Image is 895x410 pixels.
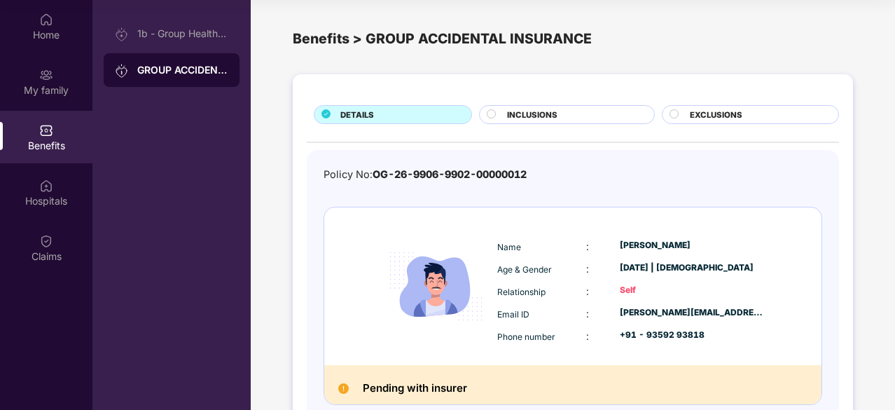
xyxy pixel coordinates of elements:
span: : [586,240,589,252]
img: svg+xml;base64,PHN2ZyB3aWR0aD0iMjAiIGhlaWdodD0iMjAiIHZpZXdCb3g9IjAgMCAyMCAyMCIgZmlsbD0ibm9uZSIgeG... [115,64,129,78]
div: +91 - 93592 93818 [620,329,764,342]
span: INCLUSIONS [507,109,557,121]
img: svg+xml;base64,PHN2ZyBpZD0iSG9zcGl0YWxzIiB4bWxucz0iaHR0cDovL3d3dy53My5vcmcvMjAwMC9zdmciIHdpZHRoPS... [39,179,53,193]
div: [PERSON_NAME][EMAIL_ADDRESS][DOMAIN_NAME] [620,306,764,320]
span: : [586,308,589,320]
div: GROUP ACCIDENTAL INSURANCE [137,63,228,77]
div: [DATE] | [DEMOGRAPHIC_DATA] [620,261,764,275]
h2: Pending with insurer [363,379,467,397]
span: OG-26-9906-9902-00000012 [373,168,527,180]
img: svg+xml;base64,PHN2ZyBpZD0iQ2xhaW0iIHhtbG5zPSJodHRwOi8vd3d3LnczLm9yZy8yMDAwL3N2ZyIgd2lkdGg9IjIwIi... [39,234,53,248]
span: Name [497,242,521,252]
span: : [586,263,589,275]
img: svg+xml;base64,PHN2ZyBpZD0iSG9tZSIgeG1sbnM9Imh0dHA6Ly93d3cudzMub3JnLzIwMDAvc3ZnIiB3aWR0aD0iMjAiIG... [39,13,53,27]
span: EXCLUSIONS [690,109,742,121]
span: Age & Gender [497,264,552,275]
div: 1b - Group Health Insurance [137,28,228,39]
span: : [586,330,589,342]
img: svg+xml;base64,PHN2ZyBpZD0iQmVuZWZpdHMiIHhtbG5zPSJodHRwOi8vd3d3LnczLm9yZy8yMDAwL3N2ZyIgd2lkdGg9Ij... [39,123,53,137]
img: svg+xml;base64,PHN2ZyB3aWR0aD0iMjAiIGhlaWdodD0iMjAiIHZpZXdCb3g9IjAgMCAyMCAyMCIgZmlsbD0ibm9uZSIgeG... [115,27,129,41]
span: : [586,285,589,297]
img: Pending [338,383,349,394]
div: Self [620,284,764,297]
img: icon [378,228,494,344]
img: svg+xml;base64,PHN2ZyB3aWR0aD0iMjAiIGhlaWdodD0iMjAiIHZpZXdCb3g9IjAgMCAyMCAyMCIgZmlsbD0ibm9uZSIgeG... [39,68,53,82]
span: Phone number [497,332,555,342]
div: Policy No: [324,167,527,183]
span: Relationship [497,287,546,297]
span: Email ID [497,309,529,320]
span: DETAILS [340,109,374,121]
div: Benefits > GROUP ACCIDENTAL INSURANCE [293,28,853,50]
div: [PERSON_NAME] [620,239,764,252]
